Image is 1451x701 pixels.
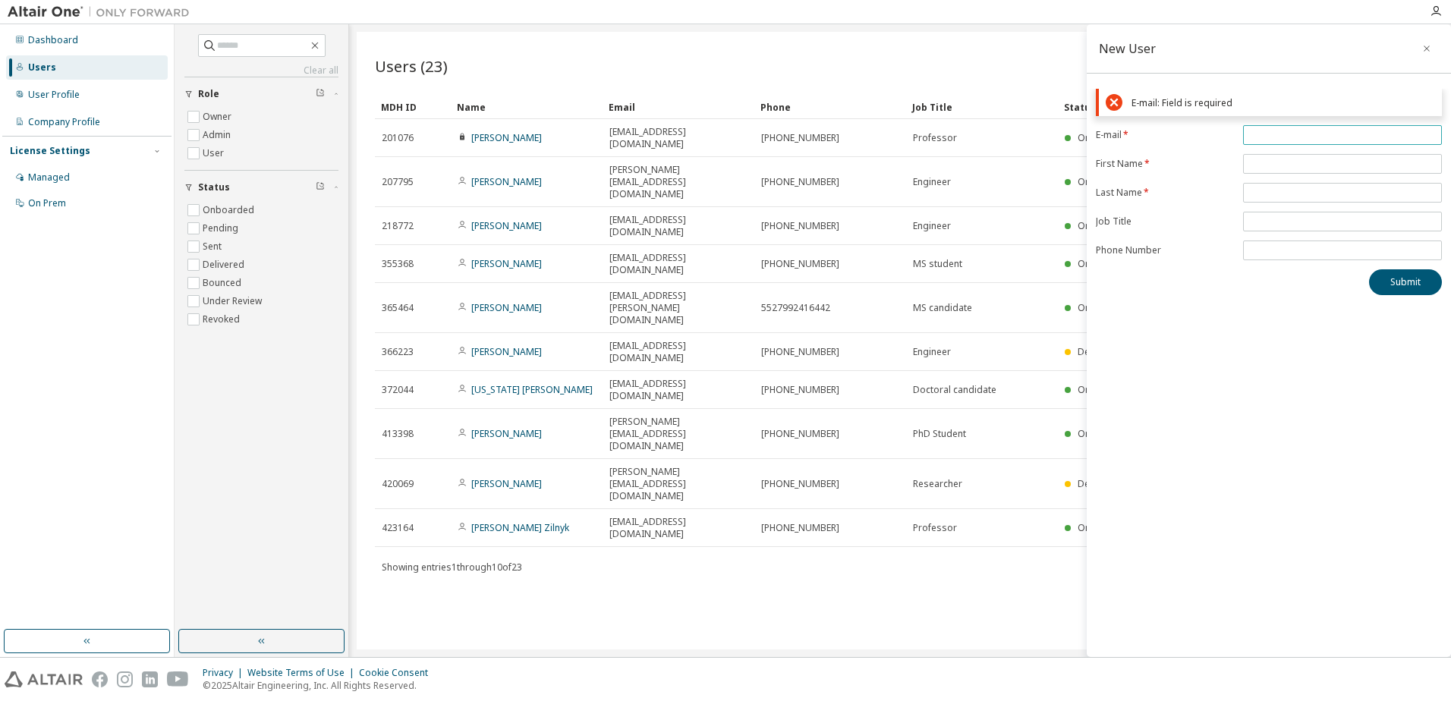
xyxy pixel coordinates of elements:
[609,516,748,540] span: [EMAIL_ADDRESS][DOMAIN_NAME]
[761,258,839,270] span: [PHONE_NUMBER]
[761,346,839,358] span: [PHONE_NUMBER]
[1078,477,1119,490] span: Delivered
[184,77,338,111] button: Role
[457,95,596,119] div: Name
[471,219,542,232] a: [PERSON_NAME]
[761,220,839,232] span: [PHONE_NUMBER]
[1096,129,1234,141] label: E-mail
[471,477,542,490] a: [PERSON_NAME]
[609,164,748,200] span: [PERSON_NAME][EMAIL_ADDRESS][DOMAIN_NAME]
[471,175,542,188] a: [PERSON_NAME]
[28,171,70,184] div: Managed
[8,5,197,20] img: Altair One
[382,220,414,232] span: 218772
[28,34,78,46] div: Dashboard
[382,132,414,144] span: 201076
[382,478,414,490] span: 420069
[471,383,593,396] a: [US_STATE] [PERSON_NAME]
[1078,257,1129,270] span: Onboarded
[913,428,966,440] span: PhD Student
[1132,97,1435,108] div: E-mail: Field is required
[609,95,748,119] div: Email
[382,346,414,358] span: 366223
[382,428,414,440] span: 413398
[913,522,957,534] span: Professor
[471,257,542,270] a: [PERSON_NAME]
[761,302,830,314] span: 5527992416442
[184,171,338,204] button: Status
[913,176,951,188] span: Engineer
[28,89,80,101] div: User Profile
[382,258,414,270] span: 355368
[471,427,542,440] a: [PERSON_NAME]
[316,88,325,100] span: Clear filter
[1078,131,1129,144] span: Onboarded
[761,132,839,144] span: [PHONE_NUMBER]
[471,131,542,144] a: [PERSON_NAME]
[203,292,265,310] label: Under Review
[1078,383,1129,396] span: Onboarded
[913,302,972,314] span: MS candidate
[1078,427,1129,440] span: Onboarded
[316,181,325,193] span: Clear filter
[203,310,243,328] label: Revoked
[203,679,437,692] p: © 2025 Altair Engineering, Inc. All Rights Reserved.
[1064,95,1346,119] div: Status
[913,346,951,358] span: Engineer
[203,126,234,144] label: Admin
[1099,42,1156,55] div: New User
[381,95,445,119] div: MDH ID
[1078,521,1129,534] span: Onboarded
[28,61,56,74] div: Users
[203,144,227,162] label: User
[203,219,241,237] label: Pending
[609,416,748,452] span: [PERSON_NAME][EMAIL_ADDRESS][DOMAIN_NAME]
[1078,301,1129,314] span: Onboarded
[913,220,951,232] span: Engineer
[609,214,748,238] span: [EMAIL_ADDRESS][DOMAIN_NAME]
[760,95,900,119] div: Phone
[1078,219,1129,232] span: Onboarded
[203,201,257,219] label: Onboarded
[761,176,839,188] span: [PHONE_NUMBER]
[28,116,100,128] div: Company Profile
[761,384,839,396] span: [PHONE_NUMBER]
[167,671,189,687] img: youtube.svg
[609,466,748,502] span: [PERSON_NAME][EMAIL_ADDRESS][DOMAIN_NAME]
[609,378,748,402] span: [EMAIL_ADDRESS][DOMAIN_NAME]
[913,258,962,270] span: MS student
[375,55,448,77] span: Users (23)
[1078,345,1119,358] span: Delivered
[184,64,338,77] a: Clear all
[142,671,158,687] img: linkedin.svg
[203,274,244,292] label: Bounced
[609,290,748,326] span: [EMAIL_ADDRESS][PERSON_NAME][DOMAIN_NAME]
[92,671,108,687] img: facebook.svg
[761,478,839,490] span: [PHONE_NUMBER]
[203,108,234,126] label: Owner
[761,522,839,534] span: [PHONE_NUMBER]
[28,197,66,209] div: On Prem
[913,132,957,144] span: Professor
[471,521,569,534] a: [PERSON_NAME] Zilnyk
[382,302,414,314] span: 365464
[1369,269,1442,295] button: Submit
[609,340,748,364] span: [EMAIL_ADDRESS][DOMAIN_NAME]
[5,671,83,687] img: altair_logo.svg
[382,176,414,188] span: 207795
[1096,187,1234,199] label: Last Name
[609,252,748,276] span: [EMAIL_ADDRESS][DOMAIN_NAME]
[609,126,748,150] span: [EMAIL_ADDRESS][DOMAIN_NAME]
[1096,244,1234,256] label: Phone Number
[913,478,962,490] span: Researcher
[1096,158,1234,170] label: First Name
[203,667,247,679] div: Privacy
[1096,215,1234,228] label: Job Title
[117,671,133,687] img: instagram.svg
[761,428,839,440] span: [PHONE_NUMBER]
[198,181,230,193] span: Status
[198,88,219,100] span: Role
[382,561,522,574] span: Showing entries 1 through 10 of 23
[203,237,225,256] label: Sent
[1078,175,1129,188] span: Onboarded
